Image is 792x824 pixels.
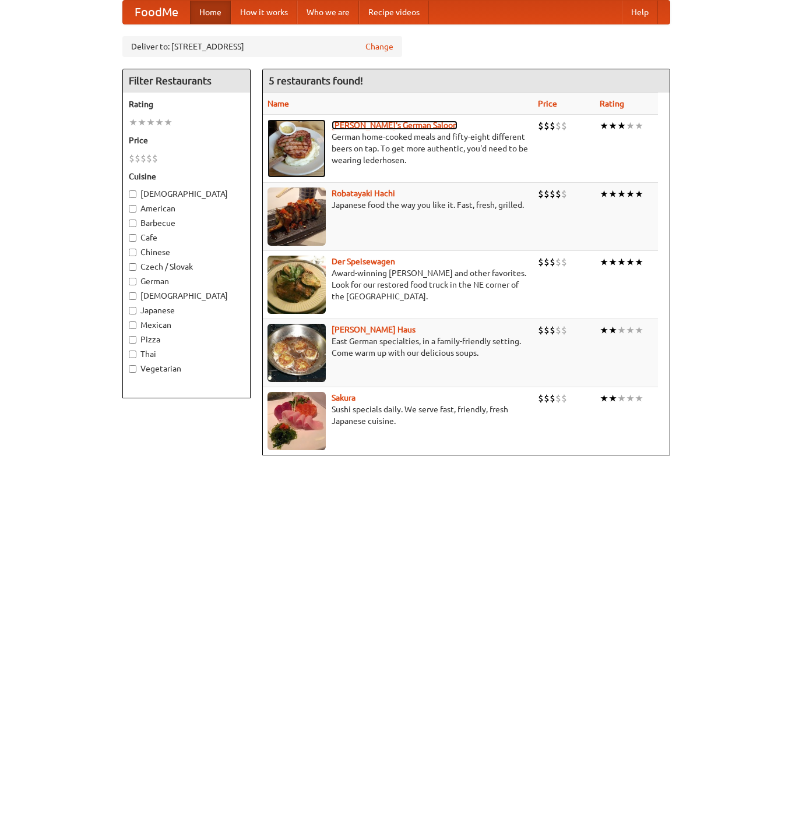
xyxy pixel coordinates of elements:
[129,261,244,273] label: Czech / Slovak
[538,119,544,132] li: $
[129,116,138,129] li: ★
[129,319,244,331] label: Mexican
[231,1,297,24] a: How it works
[129,205,136,213] input: American
[617,188,626,200] li: ★
[297,1,359,24] a: Who we are
[146,116,155,129] li: ★
[129,203,244,214] label: American
[622,1,658,24] a: Help
[129,263,136,271] input: Czech / Slovak
[555,119,561,132] li: $
[123,1,190,24] a: FoodMe
[635,256,643,268] li: ★
[550,119,555,132] li: $
[617,119,626,132] li: ★
[267,335,529,359] p: East German specialties, in a family-friendly setting. Come warm up with our delicious soups.
[155,116,164,129] li: ★
[626,188,635,200] li: ★
[129,98,244,110] h5: Rating
[561,119,567,132] li: $
[550,188,555,200] li: $
[635,119,643,132] li: ★
[608,392,617,405] li: ★
[626,324,635,337] li: ★
[600,392,608,405] li: ★
[129,307,136,314] input: Japanese
[267,99,289,108] a: Name
[550,392,555,405] li: $
[359,1,429,24] a: Recipe videos
[635,392,643,405] li: ★
[164,116,173,129] li: ★
[332,393,355,402] a: Sakura
[129,348,244,360] label: Thai
[190,1,231,24] a: Home
[600,99,624,108] a: Rating
[267,131,529,166] p: German home-cooked meals and fifty-eight different beers on tap. To get more authentic, you'd nee...
[135,152,140,165] li: $
[140,152,146,165] li: $
[267,188,326,246] img: robatayaki.jpg
[123,69,250,93] h4: Filter Restaurants
[332,121,457,130] a: [PERSON_NAME]'s German Saloon
[129,334,244,345] label: Pizza
[269,75,363,86] ng-pluralize: 5 restaurants found!
[129,152,135,165] li: $
[129,190,136,198] input: [DEMOGRAPHIC_DATA]
[600,256,608,268] li: ★
[617,256,626,268] li: ★
[544,188,550,200] li: $
[129,363,244,374] label: Vegetarian
[608,256,617,268] li: ★
[544,324,550,337] li: $
[129,336,136,344] input: Pizza
[626,392,635,405] li: ★
[129,220,136,227] input: Barbecue
[129,351,136,358] input: Thai
[267,199,529,211] p: Japanese food the way you like it. Fast, fresh, grilled.
[555,392,561,405] li: $
[129,278,136,285] input: German
[146,152,152,165] li: $
[129,305,244,316] label: Japanese
[122,36,402,57] div: Deliver to: [STREET_ADDRESS]
[555,188,561,200] li: $
[544,392,550,405] li: $
[267,324,326,382] img: kohlhaus.jpg
[561,188,567,200] li: $
[129,290,244,302] label: [DEMOGRAPHIC_DATA]
[332,189,395,198] a: Robatayaki Hachi
[138,116,146,129] li: ★
[267,392,326,450] img: sakura.jpg
[267,256,326,314] img: speisewagen.jpg
[129,232,244,243] label: Cafe
[129,234,136,242] input: Cafe
[129,275,244,287] label: German
[608,188,617,200] li: ★
[129,321,136,329] input: Mexican
[538,324,544,337] li: $
[267,267,529,302] p: Award-winning [PERSON_NAME] and other favorites. Look for our restored food truck in the NE corne...
[152,152,158,165] li: $
[600,119,608,132] li: ★
[617,324,626,337] li: ★
[267,119,326,178] img: esthers.jpg
[617,392,626,405] li: ★
[600,188,608,200] li: ★
[561,324,567,337] li: $
[129,188,244,200] label: [DEMOGRAPHIC_DATA]
[544,119,550,132] li: $
[550,324,555,337] li: $
[561,256,567,268] li: $
[626,256,635,268] li: ★
[332,325,416,334] a: [PERSON_NAME] Haus
[332,257,395,266] a: Der Speisewagen
[635,324,643,337] li: ★
[538,99,557,108] a: Price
